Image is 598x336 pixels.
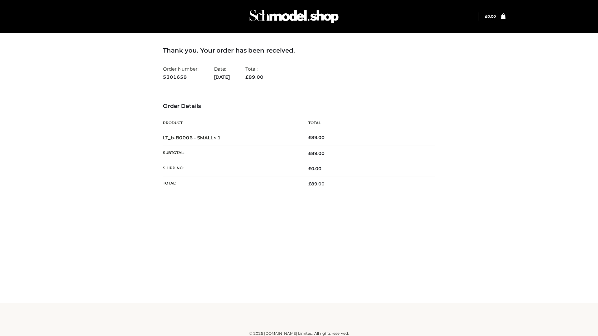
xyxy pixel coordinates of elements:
img: Schmodel Admin 964 [247,4,341,29]
th: Shipping: [163,161,299,176]
strong: 5301658 [163,73,198,81]
li: Order Number: [163,63,198,82]
h3: Thank you. Your order has been received. [163,47,435,54]
th: Product [163,116,299,130]
li: Total: [245,63,263,82]
bdi: 0.00 [485,14,496,19]
th: Subtotal: [163,146,299,161]
span: 89.00 [308,151,325,156]
span: £ [308,135,311,140]
span: £ [308,166,311,171]
th: Total [299,116,435,130]
span: 89.00 [245,74,263,80]
span: £ [308,181,311,187]
span: 89.00 [308,181,325,187]
th: Total: [163,176,299,192]
strong: × 1 [213,135,221,141]
span: £ [308,151,311,156]
span: £ [485,14,487,19]
li: Date: [214,63,230,82]
bdi: 89.00 [308,135,325,140]
bdi: 0.00 [308,166,321,171]
a: £0.00 [485,14,496,19]
h3: Order Details [163,103,435,110]
strong: LT_b-B0006 - SMALL [163,135,221,141]
strong: [DATE] [214,73,230,81]
span: £ [245,74,249,80]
